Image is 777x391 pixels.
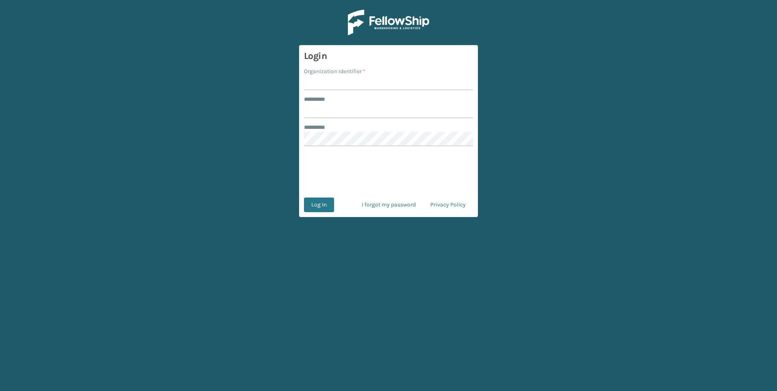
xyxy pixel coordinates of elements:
[348,10,429,35] img: Logo
[304,198,334,212] button: Log In
[423,198,473,212] a: Privacy Policy
[304,50,473,62] h3: Login
[327,156,450,188] iframe: reCAPTCHA
[354,198,423,212] a: I forgot my password
[304,67,365,76] label: Organization Identifier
